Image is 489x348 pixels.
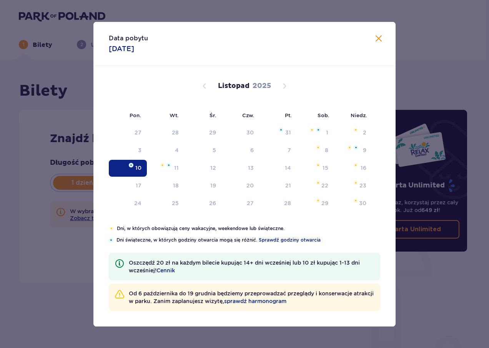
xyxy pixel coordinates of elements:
[129,290,374,305] p: Od 6 października do 19 grudnia będziemy przeprowadzać przeglądy i konserwacje atrakcji w parku. ...
[147,160,184,177] td: wtorek, 11 listopada 2025
[316,198,321,203] img: Pomarańczowa gwiazdka
[279,128,283,132] img: Niebieska gwiazdka
[116,237,380,244] p: Dni świąteczne, w których godziny otwarcia mogą się różnić.
[221,177,259,194] td: czwartek, 20 listopada 2025
[259,195,296,212] td: piątek, 28 listopada 2025
[334,177,372,194] td: niedziela, 23 listopada 2025
[321,182,328,189] div: 22
[210,164,216,172] div: 12
[318,112,329,118] small: Sob.
[353,163,358,167] img: Pomarańczowa gwiazdka
[109,238,113,242] img: Niebieska gwiazdka
[285,112,292,118] small: Pt.
[296,177,334,194] td: sobota, 22 listopada 2025
[224,297,286,305] a: sprawdź harmonogram
[135,129,141,136] div: 27
[109,195,147,212] td: poniedziałek, 24 listopada 2025
[334,195,372,212] td: niedziela, 30 listopada 2025
[209,199,216,207] div: 26
[288,146,291,154] div: 7
[218,81,249,91] p: Listopad
[316,145,321,150] img: Pomarańczowa gwiazdka
[213,146,216,154] div: 5
[247,199,254,207] div: 27
[109,142,147,159] td: poniedziałek, 3 listopada 2025
[109,34,148,43] p: Data pobytu
[184,142,221,159] td: środa, 5 listopada 2025
[129,163,133,167] img: Niebieska gwiazdka
[210,182,216,189] div: 19
[135,164,141,172] div: 10
[316,128,321,132] img: Niebieska gwiazdka
[259,237,321,244] a: Sprawdź godziny otwarcia
[296,195,334,212] td: sobota, 29 listopada 2025
[296,160,334,177] td: sobota, 15 listopada 2025
[316,163,321,167] img: Pomarańczowa gwiazdka
[259,160,296,177] td: piątek, 14 listopada 2025
[156,267,175,274] a: Cennik
[351,112,367,118] small: Niedz.
[361,164,366,172] div: 16
[326,129,328,136] div: 1
[316,181,321,185] img: Pomarańczowa gwiazdka
[323,164,328,172] div: 15
[334,124,372,141] td: niedziela, 2 listopada 2025
[184,177,221,194] td: środa, 19 listopada 2025
[184,195,221,212] td: środa, 26 listopada 2025
[253,81,271,91] p: 2025
[353,198,358,203] img: Pomarańczowa gwiazdka
[334,160,372,177] td: niedziela, 16 listopada 2025
[242,112,254,118] small: Czw.
[174,164,179,172] div: 11
[147,195,184,212] td: wtorek, 25 listopada 2025
[248,164,254,172] div: 13
[374,34,383,44] button: Zamknij
[129,259,374,274] p: Oszczędź 20 zł na każdym bilecie kupując 14+ dni wcześniej lub 10 zł kupując 1-13 dni wcześniej!
[138,146,141,154] div: 3
[136,182,141,189] div: 17
[285,129,291,136] div: 31
[173,182,179,189] div: 18
[134,199,141,207] div: 24
[334,142,372,159] td: niedziela, 9 listopada 2025
[309,128,314,132] img: Pomarańczowa gwiazdka
[147,142,184,159] td: wtorek, 4 listopada 2025
[246,129,254,136] div: 30
[359,199,366,207] div: 30
[147,177,184,194] td: wtorek, 18 listopada 2025
[210,112,216,118] small: Śr.
[296,142,334,159] td: sobota, 8 listopada 2025
[117,225,380,232] p: Dni, w których obowiązują ceny wakacyjne, weekendowe lub świąteczne.
[109,124,147,141] td: poniedziałek, 27 października 2025
[221,124,259,141] td: czwartek, 30 października 2025
[109,226,114,231] img: Pomarańczowa gwiazdka
[296,124,334,141] td: sobota, 1 listopada 2025
[259,142,296,159] td: piątek, 7 listopada 2025
[130,112,141,118] small: Pon.
[259,177,296,194] td: piątek, 21 listopada 2025
[209,129,216,136] div: 29
[160,163,165,167] img: Pomarańczowa gwiazdka
[259,124,296,141] td: piątek, 31 października 2025
[285,164,291,172] div: 14
[250,146,254,154] div: 6
[166,163,171,167] img: Niebieska gwiazdka
[280,81,289,91] button: Następny miesiąc
[170,112,179,118] small: Wt.
[353,181,358,185] img: Pomarańczowa gwiazdka
[109,160,147,177] td: Data zaznaczona. poniedziałek, 10 listopada 2025
[321,199,328,207] div: 29
[184,160,221,177] td: środa, 12 listopada 2025
[109,44,134,53] p: [DATE]
[109,177,147,194] td: poniedziałek, 17 listopada 2025
[285,182,291,189] div: 21
[221,142,259,159] td: czwartek, 6 listopada 2025
[184,124,221,141] td: środa, 29 października 2025
[354,145,358,150] img: Niebieska gwiazdka
[221,195,259,212] td: czwartek, 27 listopada 2025
[175,146,179,154] div: 4
[363,129,366,136] div: 2
[353,128,358,132] img: Pomarańczowa gwiazdka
